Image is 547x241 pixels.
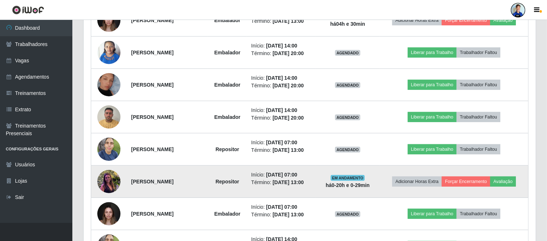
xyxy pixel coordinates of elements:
li: Término: [251,114,311,122]
li: Início: [251,107,311,114]
button: Trabalhador Faltou [457,47,500,58]
button: Adicionar Horas Extra [392,176,442,187]
strong: [PERSON_NAME] [131,146,174,152]
li: Término: [251,146,311,154]
img: 1629379832673.jpeg [97,37,120,68]
img: 1756909018572.jpeg [97,198,120,229]
button: Trabalhador Faltou [457,209,500,219]
time: [DATE] 20:00 [273,83,304,88]
strong: Repositor [216,179,239,184]
time: [DATE] 20:00 [273,115,304,121]
time: [DATE] 14:00 [266,107,297,113]
strong: [PERSON_NAME] [131,17,174,23]
button: Trabalhador Faltou [457,80,500,90]
li: Início: [251,203,311,211]
time: [DATE] 13:00 [273,212,304,217]
time: [DATE] 20:00 [273,50,304,56]
img: 1757182475196.jpeg [97,101,120,132]
button: Trabalhador Faltou [457,112,500,122]
time: [DATE] 07:00 [266,172,297,178]
button: Liberar para Trabalho [408,80,457,90]
button: Avaliação [490,15,516,25]
strong: [PERSON_NAME] [131,211,174,217]
strong: Repositor [216,146,239,152]
strong: [PERSON_NAME] [131,114,174,120]
img: 1756909018572.jpeg [97,5,120,36]
button: Adicionar Horas Extra [392,15,442,25]
strong: há 04 h e 30 min [330,21,365,27]
li: Início: [251,74,311,82]
time: [DATE] 07:00 [266,204,297,210]
button: Forçar Encerramento [442,15,490,25]
img: 1755853251754.jpeg [97,64,120,105]
strong: [PERSON_NAME] [131,50,174,55]
button: Liberar para Trabalho [408,209,457,219]
span: AGENDADO [335,147,360,153]
li: Término: [251,50,311,57]
li: Término: [251,211,311,219]
button: Liberar para Trabalho [408,144,457,154]
li: Início: [251,42,311,50]
strong: Embalador [214,50,240,55]
time: [DATE] 13:00 [273,147,304,153]
li: Término: [251,179,311,186]
button: Avaliação [490,176,516,187]
strong: há 0-20 h e 0-29 min [326,182,369,188]
button: Liberar para Trabalho [408,112,457,122]
li: Término: [251,17,311,25]
span: AGENDADO [335,82,360,88]
li: Início: [251,139,311,146]
time: [DATE] 14:00 [266,43,297,49]
button: Trabalhador Faltou [457,144,500,154]
li: Início: [251,171,311,179]
img: CoreUI Logo [12,5,44,14]
button: Liberar para Trabalho [408,47,457,58]
strong: [PERSON_NAME] [131,179,174,184]
span: AGENDADO [335,115,360,120]
strong: Embalador [214,211,240,217]
time: [DATE] 14:00 [266,75,297,81]
button: Forçar Encerramento [442,176,490,187]
strong: Embalador [214,114,240,120]
time: [DATE] 13:00 [273,179,304,185]
img: 1757006395686.jpeg [97,157,120,207]
span: AGENDADO [335,50,360,56]
time: [DATE] 07:00 [266,140,297,145]
span: AGENDADO [335,211,360,217]
img: 1718656806486.jpeg [97,134,120,165]
strong: Embalador [214,82,240,88]
time: [DATE] 13:00 [273,18,304,24]
strong: [PERSON_NAME] [131,82,174,88]
li: Término: [251,82,311,90]
strong: Embalador [214,17,240,23]
span: EM ANDAMENTO [331,175,365,181]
